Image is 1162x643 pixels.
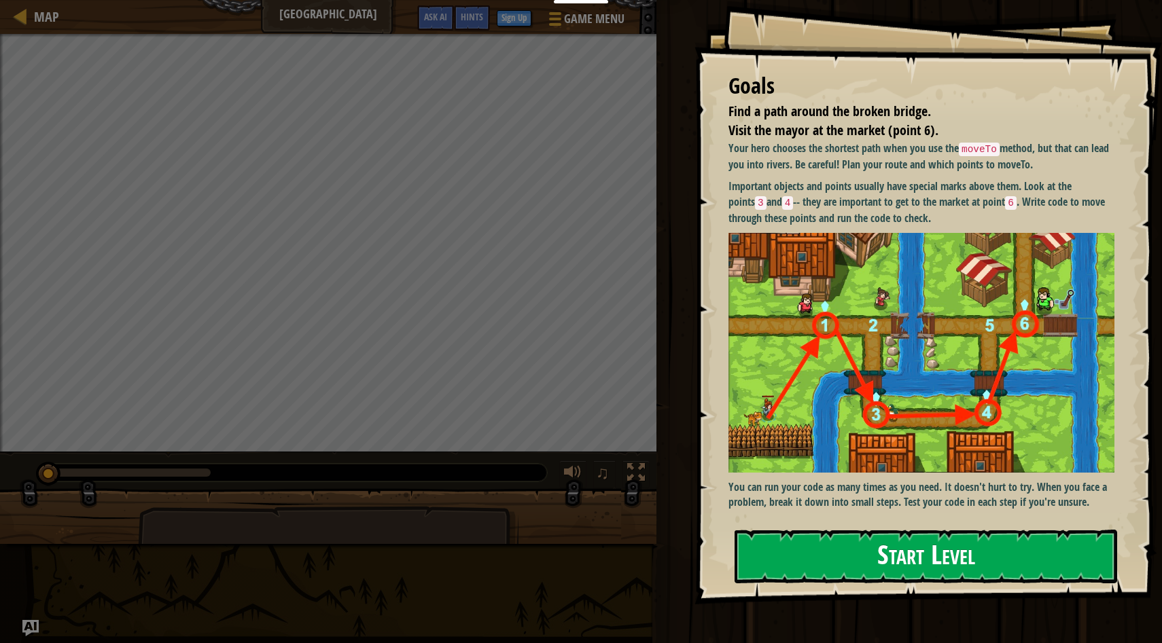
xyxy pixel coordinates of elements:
p: You can run your code as many times as you need. It doesn't hurt to try. When you face a problem,... [728,479,1114,511]
div: Goals [728,71,1114,102]
button: Start Level [735,530,1117,583]
li: Visit the mayor at the market (point 6). [711,121,1111,141]
code: 4 [782,196,794,210]
button: Ask AI [22,620,39,636]
img: Bbb [728,233,1114,473]
span: Find a path around the broken bridge. [728,102,931,120]
li: Find a path around the broken bridge. [711,102,1111,122]
span: Hints [461,10,483,23]
span: Ask AI [424,10,447,23]
button: Game Menu [538,5,633,37]
button: Adjust volume [559,460,586,488]
p: Important objects and points usually have special marks above them. Look at the points and -- the... [728,179,1114,225]
span: Map [34,7,59,26]
button: ♫ [593,460,616,488]
button: Sign Up [497,10,531,26]
span: Visit the mayor at the market (point 6). [728,121,938,139]
button: Ask AI [417,5,454,31]
a: Map [27,7,59,26]
span: ♫ [596,462,610,483]
button: Toggle fullscreen [622,460,650,488]
code: moveTo [959,143,1000,156]
p: Your hero chooses the shortest path when you use the method, but that can lead you into rivers. B... [728,141,1114,172]
code: 3 [755,196,767,210]
code: 6 [1005,196,1017,210]
span: Game Menu [564,10,624,28]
